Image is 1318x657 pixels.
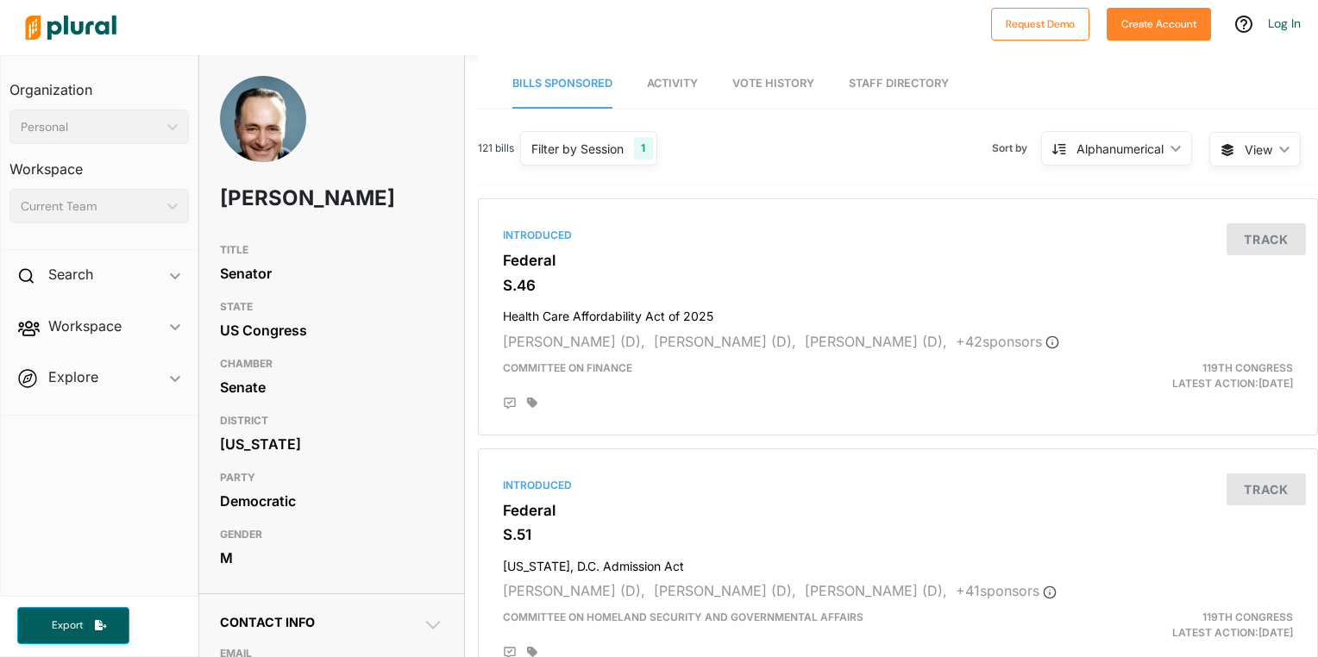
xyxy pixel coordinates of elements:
[220,172,355,224] h1: [PERSON_NAME]
[531,140,624,158] div: Filter by Session
[40,618,95,633] span: Export
[503,551,1293,574] h4: [US_STATE], D.C. Admission Act
[732,77,814,90] span: Vote History
[849,59,949,109] a: Staff Directory
[220,410,444,431] h3: DISTRICT
[1268,16,1301,31] a: Log In
[805,333,947,350] span: [PERSON_NAME] (D),
[220,260,444,286] div: Senator
[220,467,444,488] h3: PARTY
[527,397,537,409] div: Add tags
[654,333,796,350] span: [PERSON_NAME] (D),
[220,317,444,343] div: US Congress
[220,297,444,317] h3: STATE
[503,582,645,599] span: [PERSON_NAME] (D),
[478,141,514,156] span: 121 bills
[9,144,189,182] h3: Workspace
[654,582,796,599] span: [PERSON_NAME] (D),
[1107,8,1211,41] button: Create Account
[220,524,444,545] h3: GENDER
[634,137,652,160] div: 1
[220,488,444,514] div: Democratic
[1202,361,1293,374] span: 119th Congress
[48,265,93,284] h2: Search
[503,610,863,623] span: Committee on Homeland Security and Governmental Affairs
[512,59,612,109] a: Bills Sponsored
[956,333,1059,350] span: + 42 sponsor s
[503,397,517,410] div: Add Position Statement
[732,59,814,109] a: Vote History
[220,431,444,457] div: [US_STATE]
[9,65,189,103] h3: Organization
[503,301,1293,324] h4: Health Care Affordability Act of 2025
[805,582,947,599] span: [PERSON_NAME] (D),
[991,8,1089,41] button: Request Demo
[1227,473,1306,505] button: Track
[503,228,1293,243] div: Introduced
[21,118,160,136] div: Personal
[220,374,444,400] div: Senate
[220,76,306,181] img: Headshot of Chuck Schumer
[1034,360,1306,391] div: Latest Action: [DATE]
[220,545,444,571] div: M
[512,77,612,90] span: Bills Sponsored
[956,582,1057,599] span: + 41 sponsor s
[503,526,1293,543] h3: S.51
[992,141,1041,156] span: Sort by
[21,197,160,216] div: Current Team
[1227,223,1306,255] button: Track
[220,615,315,629] span: Contact Info
[503,502,1293,519] h3: Federal
[503,478,1293,493] div: Introduced
[1202,610,1293,623] span: 119th Congress
[1245,141,1272,159] span: View
[1076,140,1164,158] div: Alphanumerical
[991,14,1089,32] a: Request Demo
[220,354,444,374] h3: CHAMBER
[1034,610,1306,641] div: Latest Action: [DATE]
[503,361,632,374] span: Committee on Finance
[647,59,698,109] a: Activity
[503,277,1293,294] h3: S.46
[503,252,1293,269] h3: Federal
[1107,14,1211,32] a: Create Account
[17,607,129,644] button: Export
[220,240,444,260] h3: TITLE
[503,333,645,350] span: [PERSON_NAME] (D),
[647,77,698,90] span: Activity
